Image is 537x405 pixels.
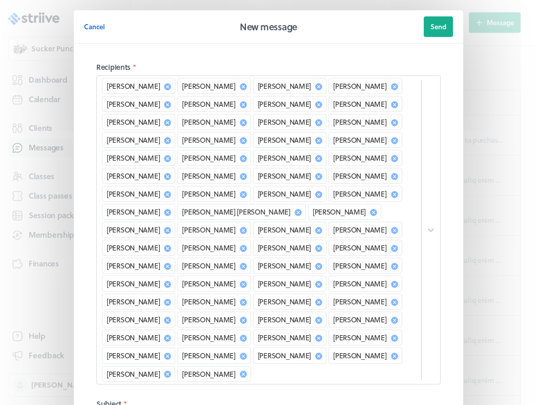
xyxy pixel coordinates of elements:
div: [PERSON_NAME] [104,241,161,254]
div: [PERSON_NAME] [255,349,313,362]
div: [PERSON_NAME] [179,169,237,182]
div: [PERSON_NAME] [330,331,388,344]
div: [PERSON_NAME] [104,169,161,182]
div: [PERSON_NAME] [104,259,161,272]
span: Send [430,22,446,31]
div: [PERSON_NAME] [330,151,388,164]
div: [PERSON_NAME] [255,98,313,110]
div: [PERSON_NAME] [330,133,388,146]
div: [PERSON_NAME] [255,169,313,182]
div: [PERSON_NAME] [330,223,388,236]
div: [PERSON_NAME] [330,295,388,308]
div: [PERSON_NAME] [179,151,237,164]
div: [PERSON_NAME] [330,115,388,128]
div: [PERSON_NAME] [330,259,388,272]
div: [PERSON_NAME] [330,98,388,110]
div: [PERSON_NAME] [255,241,313,254]
div: [PERSON_NAME] [PERSON_NAME] [179,205,292,218]
div: [PERSON_NAME] [179,115,237,128]
div: [PERSON_NAME] [179,98,237,110]
div: [PERSON_NAME] [255,133,313,146]
label: Recipients [96,62,441,72]
div: [PERSON_NAME] [104,98,161,110]
div: [PERSON_NAME] [179,368,237,380]
div: [PERSON_NAME] [179,331,237,344]
div: [PERSON_NAME] [179,295,237,308]
div: [PERSON_NAME] [330,313,388,326]
div: [PERSON_NAME] [104,277,161,290]
div: [PERSON_NAME] [255,223,313,236]
div: [PERSON_NAME] [330,187,388,200]
div: [PERSON_NAME] [255,80,313,92]
div: [PERSON_NAME] [179,80,237,92]
div: [PERSON_NAME] [255,115,313,128]
div: [PERSON_NAME] [104,133,161,146]
div: [PERSON_NAME] [255,331,313,344]
div: [PERSON_NAME] [179,277,237,290]
div: [PERSON_NAME] [309,205,367,218]
div: [PERSON_NAME] [255,151,313,164]
span: Cancel [84,22,105,31]
div: [PERSON_NAME] [255,277,313,290]
div: [PERSON_NAME] [104,205,161,218]
div: [PERSON_NAME] [104,349,161,362]
button: Cancel [84,16,105,37]
div: [PERSON_NAME] [179,313,237,326]
div: [PERSON_NAME] [104,80,161,92]
iframe: gist-messenger-bubble-iframe [507,375,532,400]
div: [PERSON_NAME] [330,169,388,182]
div: [PERSON_NAME] [179,187,237,200]
div: [PERSON_NAME] [104,368,161,380]
div: [PERSON_NAME] [104,295,161,308]
div: [PERSON_NAME] [255,313,313,326]
div: [PERSON_NAME] [104,223,161,236]
div: [PERSON_NAME] [255,259,313,272]
h2: New message [240,20,297,34]
div: [PERSON_NAME] [179,259,237,272]
div: [PERSON_NAME] [104,187,161,200]
div: [PERSON_NAME] [179,223,237,236]
div: [PERSON_NAME] [255,187,313,200]
div: [PERSON_NAME] [104,151,161,164]
div: [PERSON_NAME] [179,349,237,362]
div: [PERSON_NAME] [179,133,237,146]
div: [PERSON_NAME] [330,349,388,362]
div: [PERSON_NAME] [255,295,313,308]
button: Send [424,16,453,37]
div: [PERSON_NAME] [104,331,161,344]
div: [PERSON_NAME] [330,241,388,254]
div: [PERSON_NAME] [330,277,388,290]
div: [PERSON_NAME] [330,80,388,92]
div: [PERSON_NAME] [104,313,161,326]
div: [PERSON_NAME] [179,241,237,254]
div: [PERSON_NAME] [104,115,161,128]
